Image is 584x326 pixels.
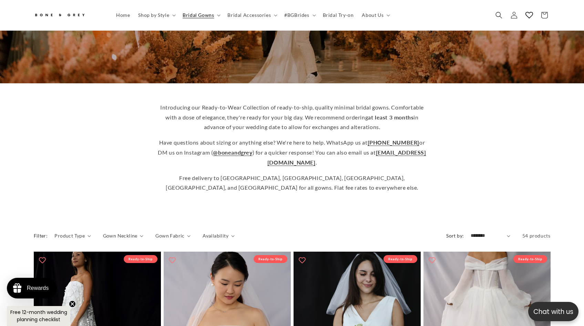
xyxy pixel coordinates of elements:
a: @boneandgrey [213,149,252,156]
p: Free delivery to [GEOGRAPHIC_DATA], [GEOGRAPHIC_DATA], [GEOGRAPHIC_DATA], [GEOGRAPHIC_DATA], and ... [158,173,427,193]
summary: About Us [358,8,393,22]
span: Bridal Accessories [227,12,271,18]
summary: Gown Neckline (0 selected) [103,232,144,239]
p: Have questions about sizing or anything else? We're here to help. WhatsApp us at or DM us on Inst... [158,138,427,167]
summary: Bridal Gowns [178,8,223,22]
a: [EMAIL_ADDRESS][DOMAIN_NAME] [267,149,426,166]
summary: Search [491,8,506,23]
span: Bridal Gowns [183,12,214,18]
summary: Gown Fabric (0 selected) [155,232,191,239]
span: Bridal Try-on [323,12,354,18]
button: Add to wishlist [425,253,439,267]
summary: Bridal Accessories [223,8,280,22]
summary: Availability (0 selected) [203,232,234,239]
h2: Filter: [34,232,48,239]
button: Open chatbox [528,302,578,321]
span: Availability [203,232,228,239]
strong: at least 3 months [368,114,413,120]
label: Sort by: [446,233,464,239]
summary: Product Type (0 selected) [54,232,91,239]
button: Close teaser [69,301,76,307]
span: Product Type [54,232,85,239]
button: Add to wishlist [295,253,309,267]
button: Add to wishlist [35,253,49,267]
span: 54 products [522,233,551,239]
a: Home [112,8,134,22]
span: Gown Fabric [155,232,184,239]
img: Bone and Grey Bridal [34,10,85,21]
span: #BGBrides [284,12,309,18]
span: Free 12-month wedding planning checklist [10,309,67,323]
a: Bone and Grey Bridal [31,7,105,23]
div: Free 12-month wedding planning checklistClose teaser [7,306,70,326]
a: [PHONE_NUMBER] [368,139,419,146]
summary: Shop by Style [134,8,178,22]
span: About Us [362,12,383,18]
button: Add to wishlist [165,253,179,267]
summary: #BGBrides [280,8,318,22]
span: Gown Neckline [103,232,137,239]
span: Shop by Style [138,12,169,18]
span: Home [116,12,130,18]
div: Rewards [27,285,49,291]
p: Chat with us [528,307,578,317]
p: Introducing our Ready-to-Wear Collection of ready-to-ship, quality minimal bridal gowns. Comforta... [158,103,427,132]
a: Bridal Try-on [319,8,358,22]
